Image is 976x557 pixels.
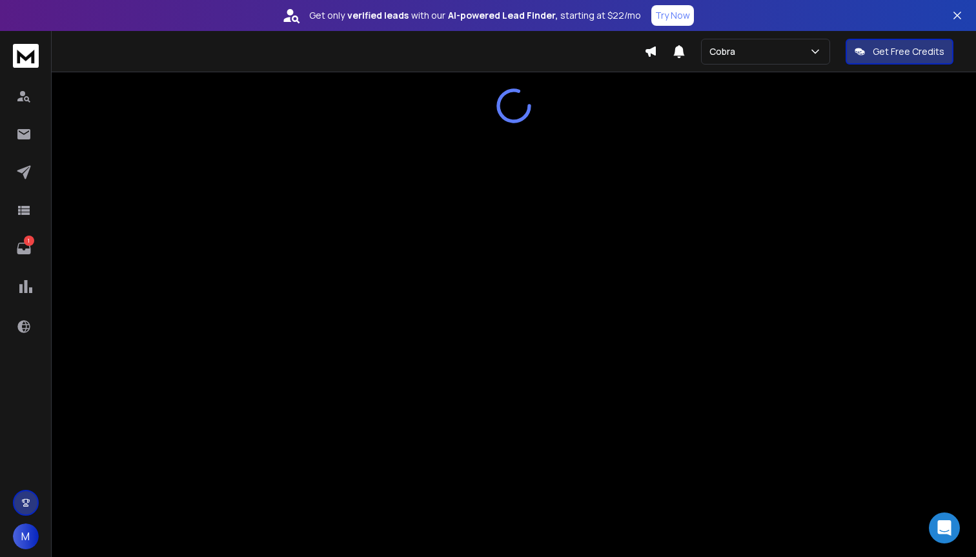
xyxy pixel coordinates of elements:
p: 1 [24,236,34,246]
strong: verified leads [347,9,409,22]
button: M [13,523,39,549]
div: Open Intercom Messenger [929,512,960,543]
button: Get Free Credits [846,39,953,65]
img: logo [13,44,39,68]
p: Get Free Credits [873,45,944,58]
p: Get only with our starting at $22/mo [309,9,641,22]
button: Try Now [651,5,694,26]
strong: AI-powered Lead Finder, [448,9,558,22]
p: Try Now [655,9,690,22]
a: 1 [11,236,37,261]
p: Cobra [709,45,740,58]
